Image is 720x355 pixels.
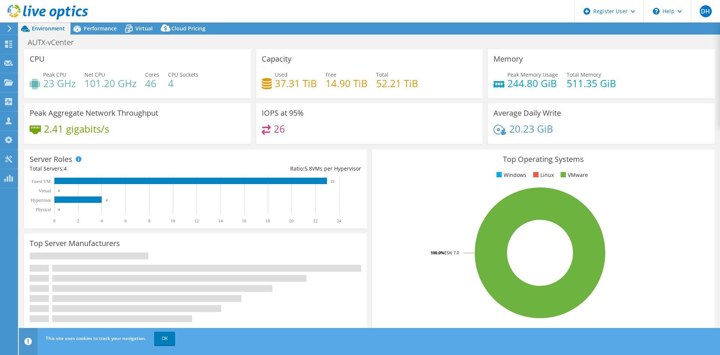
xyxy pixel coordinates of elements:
[304,165,312,172] span: 5.8
[274,125,285,133] h4: 26
[559,171,588,179] li: VMware
[444,250,459,255] tspan: ESXi 7.0
[700,5,712,17] span: DH
[262,109,304,117] h3: IOPS at 95%
[531,171,554,179] li: Linux
[124,218,127,224] text: 6
[106,198,108,202] text: 4
[265,218,270,224] text: 18
[145,79,159,88] h4: 46
[325,71,336,78] span: Free
[493,55,523,63] h3: Memory
[154,332,175,345] a: OK
[242,218,246,224] text: 16
[30,109,158,117] h3: Peak Aggregate Network Throughput
[24,38,85,47] h1: AUTX-vCenter
[77,218,79,224] text: 2
[378,155,709,163] h3: Top Operating Systems
[289,218,294,224] text: 20
[567,71,601,78] span: Total Memory
[43,71,66,78] span: Peak CPU
[44,125,109,133] h4: 2.41 gigabits/s
[194,218,199,224] text: 12
[46,335,146,341] span: This site uses cookies to track your navigation.
[31,198,51,203] text: Hypervisor
[84,79,136,88] h4: 101.20 GHz
[313,218,318,224] text: 22
[84,71,105,78] span: Net CPU
[567,79,616,88] h4: 511.35 GiB
[36,207,51,212] text: Physical
[168,79,198,88] h4: 4
[30,239,120,248] h3: Top Server Manufacturers
[58,208,60,211] text: 0
[30,165,195,173] div: Total Servers:
[168,71,198,78] span: CPU Sockets
[100,218,103,224] text: 4
[171,218,175,224] text: 10
[653,8,660,15] svg: \n
[376,79,418,88] h4: 52.21 TiB
[58,189,60,193] text: 0
[275,79,317,88] h4: 37.31 TiB
[262,55,291,63] h3: Capacity
[135,25,153,32] span: Virtual
[53,218,55,224] text: 0
[30,55,45,63] h3: CPU
[30,155,72,163] h3: Server Roles
[84,25,117,32] span: Performance
[331,180,334,183] text: 23
[145,71,159,78] span: Cores
[509,125,553,133] h4: 20.23 GiB
[495,171,526,179] li: Windows
[430,250,444,255] tspan: 100.0%
[376,71,388,78] span: Total
[275,71,288,78] span: Used
[171,25,205,32] span: Cloud Pricing
[64,165,67,172] span: 4
[493,109,561,117] h3: Average Daily Write
[337,218,341,224] text: 24
[32,25,65,32] span: Environment
[43,79,76,88] h4: 23 GHz
[148,218,150,224] text: 8
[507,71,558,78] span: Peak Memory Usage
[325,79,367,88] h4: 14.90 TiB
[195,165,361,173] div: Ratio: VMs per Hypervisor
[507,79,558,88] h4: 244.80 GiB
[39,188,51,193] text: Virtual
[32,179,51,184] text: Guest VM
[218,218,223,224] text: 14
